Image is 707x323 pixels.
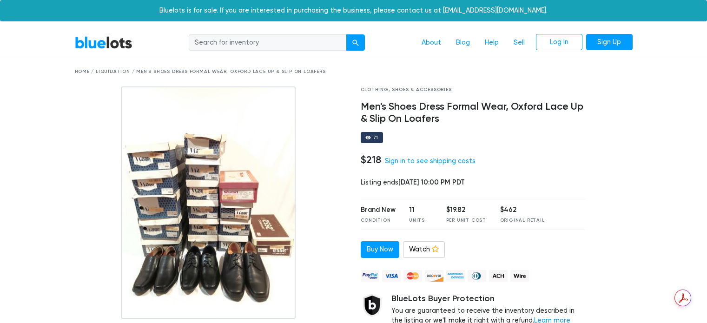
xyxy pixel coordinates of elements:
h4: $218 [361,154,381,166]
div: Listing ends [361,178,585,188]
a: BlueLots [75,36,132,49]
a: Help [477,34,506,52]
a: Sign in to see shipping costs [385,157,476,165]
img: ach-b7992fed28a4f97f893c574229be66187b9afb3f1a8d16a4691d3d3140a8ab00.png [489,270,508,282]
div: Per Unit Cost [446,217,486,224]
h5: BlueLots Buyer Protection [391,294,585,304]
div: Original Retail [500,217,545,224]
a: Buy Now [361,241,399,258]
h4: Men's Shoes Dress Formal Wear, Oxford Lace Up & Slip On Loafers [361,101,585,125]
div: Units [409,217,432,224]
div: Brand New [361,205,396,215]
img: visa-79caf175f036a155110d1892330093d4c38f53c55c9ec9e2c3a54a56571784bb.png [382,270,401,282]
a: Log In [536,34,582,51]
img: wire-908396882fe19aaaffefbd8e17b12f2f29708bd78693273c0e28e3a24408487f.png [510,270,529,282]
img: buyer_protection_shield-3b65640a83011c7d3ede35a8e5a80bfdfaa6a97447f0071c1475b91a4b0b3d01.png [361,294,384,317]
div: Condition [361,217,396,224]
a: Sign Up [586,34,633,51]
a: Sell [506,34,532,52]
img: paypal_credit-80455e56f6e1299e8d57f40c0dcee7b8cd4ae79b9eccbfc37e2480457ba36de9.png [361,270,379,282]
img: diners_club-c48f30131b33b1bb0e5d0e2dbd43a8bea4cb12cb2961413e2f4250e06c020426.png [468,270,486,282]
div: Home / Liquidation / Men's Shoes Dress Formal Wear, Oxford Lace Up & Slip On Loafers [75,68,633,75]
div: Clothing, Shoes & Accessories [361,86,585,93]
input: Search for inventory [189,34,347,51]
div: 11 [409,205,432,215]
a: Blog [449,34,477,52]
a: About [414,34,449,52]
img: american_express-ae2a9f97a040b4b41f6397f7637041a5861d5f99d0716c09922aba4e24c8547d.png [446,270,465,282]
div: $462 [500,205,545,215]
img: discover-82be18ecfda2d062aad2762c1ca80e2d36a4073d45c9e0ffae68cd515fbd3d32.png [425,270,443,282]
img: 57e2614c-1eac-4391-bfac-ce0e6096244e-1741281865.jpg [121,86,296,319]
a: Watch [403,241,445,258]
div: 71 [373,135,379,140]
div: $19.82 [446,205,486,215]
span: [DATE] 10:00 PM PDT [398,178,465,186]
img: mastercard-42073d1d8d11d6635de4c079ffdb20a4f30a903dc55d1612383a1b395dd17f39.png [403,270,422,282]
